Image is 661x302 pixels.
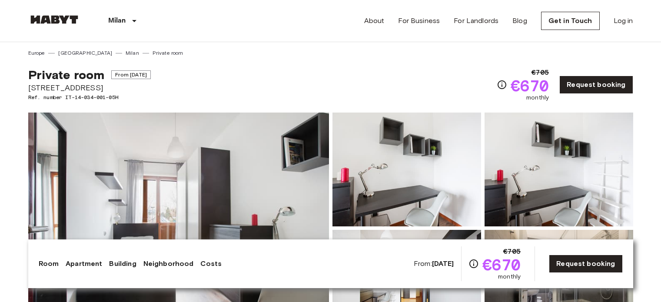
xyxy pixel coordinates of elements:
[28,49,45,57] a: Europe
[559,76,633,94] a: Request booking
[512,16,527,26] a: Blog
[468,259,479,269] svg: Check cost overview for full price breakdown. Please note that discounts apply to new joiners onl...
[364,16,385,26] a: About
[28,67,105,82] span: Private room
[332,113,481,226] img: Picture of unit IT-14-034-001-05H
[485,113,633,226] img: Picture of unit IT-14-034-001-05H
[28,93,151,101] span: Ref. number IT-14-034-001-05H
[58,49,112,57] a: [GEOGRAPHIC_DATA]
[126,49,139,57] a: Milan
[108,16,126,26] p: Milan
[503,246,521,257] span: €705
[526,93,549,102] span: monthly
[414,259,454,269] span: From:
[66,259,102,269] a: Apartment
[28,15,80,24] img: Habyt
[614,16,633,26] a: Log in
[153,49,183,57] a: Private room
[109,259,136,269] a: Building
[497,80,507,90] svg: Check cost overview for full price breakdown. Please note that discounts apply to new joiners onl...
[432,259,454,268] b: [DATE]
[531,67,549,78] span: €705
[549,255,622,273] a: Request booking
[39,259,59,269] a: Room
[541,12,600,30] a: Get in Touch
[398,16,440,26] a: For Business
[200,259,222,269] a: Costs
[454,16,498,26] a: For Landlords
[482,257,521,272] span: €670
[28,82,151,93] span: [STREET_ADDRESS]
[143,259,194,269] a: Neighborhood
[111,70,151,79] span: From [DATE]
[511,78,549,93] span: €670
[498,272,521,281] span: monthly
